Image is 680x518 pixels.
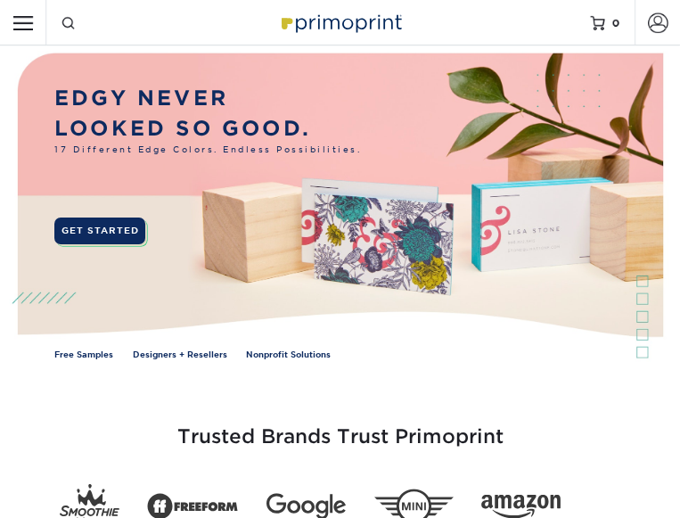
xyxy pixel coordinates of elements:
[54,349,113,361] a: Free Samples
[589,506,590,507] img: Goodwill
[54,218,145,244] a: GET STARTED
[54,113,361,144] p: LOOKED SO GOOD.
[54,83,361,113] p: EDGY NEVER
[133,349,227,361] a: Designers + Resellers
[54,144,361,156] span: 17 Different Edge Colors. Endless Possibilities.
[13,382,667,470] h3: Trusted Brands Trust Primoprint
[246,349,331,361] a: Nonprofit Solutions
[612,16,620,29] span: 0
[275,8,405,36] img: Primoprint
